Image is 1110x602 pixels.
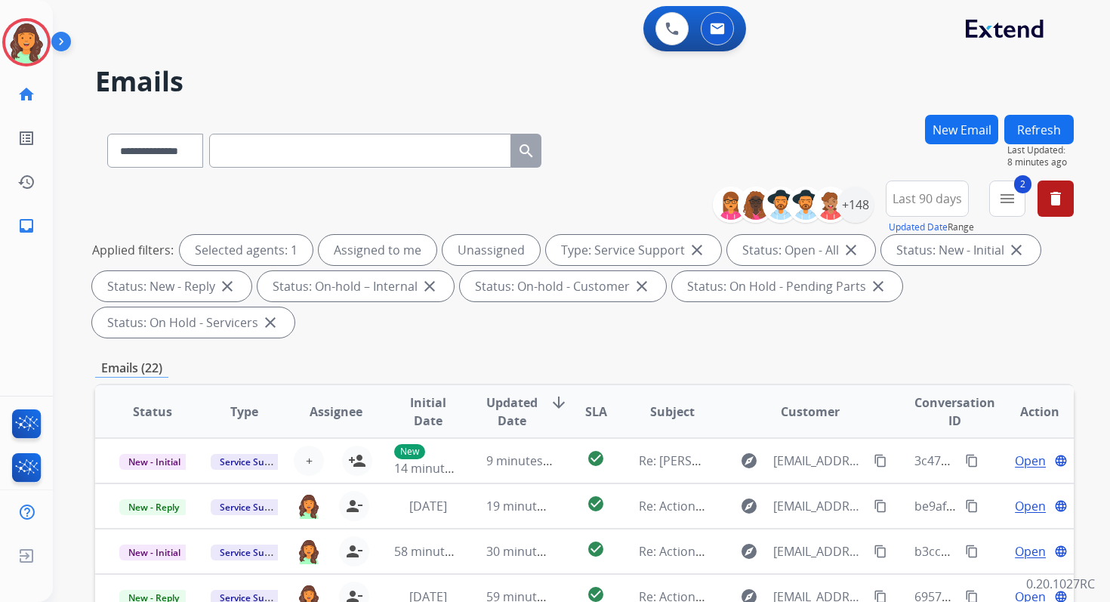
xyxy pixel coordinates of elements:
mat-icon: explore [740,542,758,560]
p: Applied filters: [92,241,174,259]
mat-icon: search [517,142,535,160]
span: New - Initial [119,545,190,560]
mat-icon: menu [998,190,1016,208]
mat-icon: history [17,173,35,191]
div: +148 [837,187,874,223]
span: [DATE] [409,498,447,514]
span: Service Support [211,545,297,560]
div: Status: New - Reply [92,271,251,301]
button: Updated Date [889,221,948,233]
p: New [394,444,425,459]
span: Last 90 days [893,196,962,202]
span: Service Support [211,499,297,515]
mat-icon: content_copy [965,454,979,468]
mat-icon: close [261,313,279,332]
img: avatar [5,21,48,63]
mat-icon: close [688,241,706,259]
button: Refresh [1004,115,1074,144]
span: Updated Date [486,394,538,430]
div: Selected agents: 1 [180,235,313,265]
span: Open [1015,542,1046,560]
span: 58 minutes ago [394,543,482,560]
span: Initial Date [394,394,461,430]
mat-icon: close [869,277,887,295]
span: Re: [PERSON_NAME] has been delivered for servicing [639,452,937,469]
div: Status: Open - All [727,235,875,265]
span: Range [889,221,974,233]
h2: Emails [95,66,1074,97]
mat-icon: list_alt [17,129,35,147]
span: 2 [1014,175,1031,193]
span: Customer [781,403,840,421]
mat-icon: person_remove [345,497,363,515]
span: 8 minutes ago [1007,156,1074,168]
div: Type: Service Support [546,235,721,265]
img: agent-avatar [297,493,321,519]
div: Unassigned [442,235,540,265]
p: Emails (22) [95,359,168,378]
button: Last 90 days [886,181,969,217]
span: 14 minutes ago [394,460,482,477]
mat-icon: arrow_downward [550,394,568,412]
mat-icon: close [633,277,651,295]
button: 2 [989,181,1025,217]
div: Status: On Hold - Pending Parts [672,271,902,301]
span: New - Initial [119,454,190,470]
span: 9 minutes ago [486,452,567,469]
mat-icon: close [421,277,439,295]
div: Status: On Hold - Servicers [92,307,294,338]
mat-icon: close [1007,241,1025,259]
mat-icon: check_circle [587,540,605,558]
mat-icon: content_copy [874,499,887,513]
mat-icon: inbox [17,217,35,235]
mat-icon: home [17,85,35,103]
mat-icon: content_copy [874,454,887,468]
mat-icon: check_circle [587,495,605,513]
div: Status: On-hold – Internal [257,271,454,301]
p: 0.20.1027RC [1026,575,1095,593]
span: 19 minutes ago [486,498,574,514]
mat-icon: explore [740,452,758,470]
mat-icon: content_copy [874,545,887,558]
th: Action [982,385,1074,438]
span: Assignee [310,403,362,421]
button: + [294,446,324,476]
mat-icon: close [842,241,860,259]
mat-icon: person_add [348,452,366,470]
span: Status [133,403,172,421]
div: Assigned to me [319,235,436,265]
mat-icon: check_circle [587,449,605,468]
mat-icon: language [1054,454,1068,468]
mat-icon: delete [1047,190,1065,208]
span: [EMAIL_ADDRESS][DOMAIN_NAME] [773,542,865,560]
span: Open [1015,452,1046,470]
mat-icon: close [218,277,236,295]
span: 30 minutes ago [486,543,574,560]
span: Last Updated: [1007,144,1074,156]
mat-icon: language [1054,499,1068,513]
span: Subject [650,403,695,421]
mat-icon: person_remove [345,542,363,560]
span: [EMAIL_ADDRESS][DOMAIN_NAME] [773,497,865,515]
mat-icon: content_copy [965,499,979,513]
span: [EMAIL_ADDRESS][DOMAIN_NAME] [773,452,865,470]
span: New - Reply [119,499,188,515]
span: Conversation ID [914,394,995,430]
mat-icon: content_copy [965,545,979,558]
button: New Email [925,115,998,144]
mat-icon: explore [740,497,758,515]
div: Status: New - Initial [881,235,1041,265]
span: Type [230,403,258,421]
span: + [306,452,313,470]
span: SLA [585,403,607,421]
img: agent-avatar [297,539,321,564]
span: Service Support [211,454,297,470]
mat-icon: language [1054,545,1068,558]
div: Status: On-hold - Customer [460,271,666,301]
span: Open [1015,497,1046,515]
